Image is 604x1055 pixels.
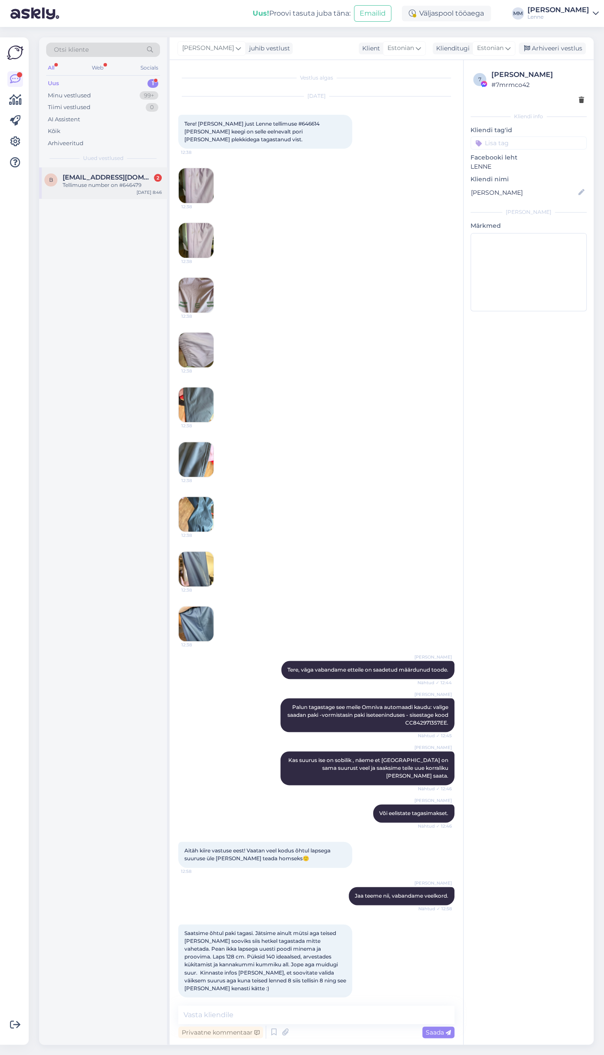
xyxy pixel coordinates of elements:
[179,278,214,313] img: Attachment
[414,744,452,751] span: [PERSON_NAME]
[414,691,452,698] span: [PERSON_NAME]
[288,757,450,779] span: Kas suurus ise on sobilik , näeme et [GEOGRAPHIC_DATA] on sama suurust veel ja saaksime teile uue...
[181,642,214,648] span: 12:38
[181,532,214,539] span: 12:38
[83,154,123,162] span: Uued vestlused
[478,76,481,83] span: 7
[181,868,214,875] span: 12:58
[387,43,414,53] span: Estonian
[402,6,491,21] div: Väljaspool tööaega
[287,666,448,673] span: Tere, väga vabandame etteile on saadetud määrdunud toode.
[49,176,53,183] span: B
[426,1028,451,1036] span: Saada
[253,9,269,17] b: Uus!
[140,91,158,100] div: 99+
[179,387,214,422] img: Attachment
[137,189,162,196] div: [DATE] 8:46
[63,173,153,181] span: Brel.ksenia@gmail.com
[181,368,214,374] span: 12:38
[379,810,448,816] span: Või eelistate tagasimakset.
[139,62,160,73] div: Socials
[354,5,391,22] button: Emailid
[527,7,589,13] div: [PERSON_NAME]
[46,62,56,73] div: All
[178,92,454,100] div: [DATE]
[418,732,452,739] span: Nähtud ✓ 12:45
[178,74,454,82] div: Vestlus algas
[7,44,23,61] img: Askly Logo
[527,13,589,20] div: Lenne
[471,162,587,171] p: LENNE
[179,333,214,367] img: Attachment
[512,7,524,20] div: MM
[184,847,332,862] span: Aitäh kiire vastuse eest! Vaatan veel kodus õhtul lapsega suuruse üle [PERSON_NAME] teada homseks🙂
[63,181,162,189] div: Tellimuse number on #646479
[48,103,90,112] div: Tiimi vestlused
[48,139,83,148] div: Arhiveeritud
[414,654,452,660] span: [PERSON_NAME]
[48,91,91,100] div: Minu vestlused
[471,136,587,150] input: Lisa tag
[253,8,350,19] div: Proovi tasuta juba täna:
[477,43,504,53] span: Estonian
[471,208,587,216] div: [PERSON_NAME]
[179,223,214,258] img: Attachment
[181,423,214,429] span: 12:38
[418,905,452,912] span: Nähtud ✓ 12:58
[471,113,587,120] div: Kliendi info
[181,313,214,319] span: 12:38
[181,258,214,265] span: 12:38
[471,221,587,230] p: Märkmed
[527,7,599,20] a: [PERSON_NAME]Lenne
[178,1026,263,1038] div: Privaatne kommentaar
[414,797,452,804] span: [PERSON_NAME]
[179,168,214,203] img: Attachment
[355,892,448,899] span: Jaa teeme nii, vabandame veelkord.
[414,880,452,886] span: [PERSON_NAME]
[90,62,105,73] div: Web
[491,70,584,80] div: [PERSON_NAME]
[184,120,321,143] span: Tere! [PERSON_NAME] just Lenne tellimuse #646614 [PERSON_NAME] keegi on selle eelnevalt pori [PER...
[182,43,234,53] span: [PERSON_NAME]
[181,203,214,210] span: 12:38
[147,79,158,88] div: 1
[181,587,214,593] span: 12:38
[359,44,380,53] div: Klient
[471,175,587,184] p: Kliendi nimi
[418,823,452,829] span: Nähtud ✓ 12:46
[48,115,80,124] div: AI Assistent
[179,552,214,586] img: Attachment
[433,44,470,53] div: Klienditugi
[418,785,452,792] span: Nähtud ✓ 12:46
[287,704,450,726] span: Palun tagastage see meile Omniva automaadi kaudu: valige saadan paki -vormistasin paki iseteenind...
[54,45,89,54] span: Otsi kliente
[179,442,214,477] img: Attachment
[179,497,214,532] img: Attachment
[48,127,60,136] div: Kõik
[154,174,162,182] div: 2
[146,103,158,112] div: 0
[471,188,577,197] input: Lisa nimi
[417,679,452,686] span: Nähtud ✓ 12:44
[471,126,587,135] p: Kliendi tag'id
[179,606,214,641] img: Attachment
[181,149,214,156] span: 12:38
[246,44,290,53] div: juhib vestlust
[519,43,586,54] div: Arhiveeri vestlus
[491,80,584,90] div: # 7mrmco42
[184,930,347,991] span: Saatsime õhtul paki tagasi. Jätsime ainult mütsi aga teised [PERSON_NAME] sooviks siis hetkel tag...
[181,477,214,484] span: 12:38
[48,79,59,88] div: Uus
[471,153,587,162] p: Facebooki leht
